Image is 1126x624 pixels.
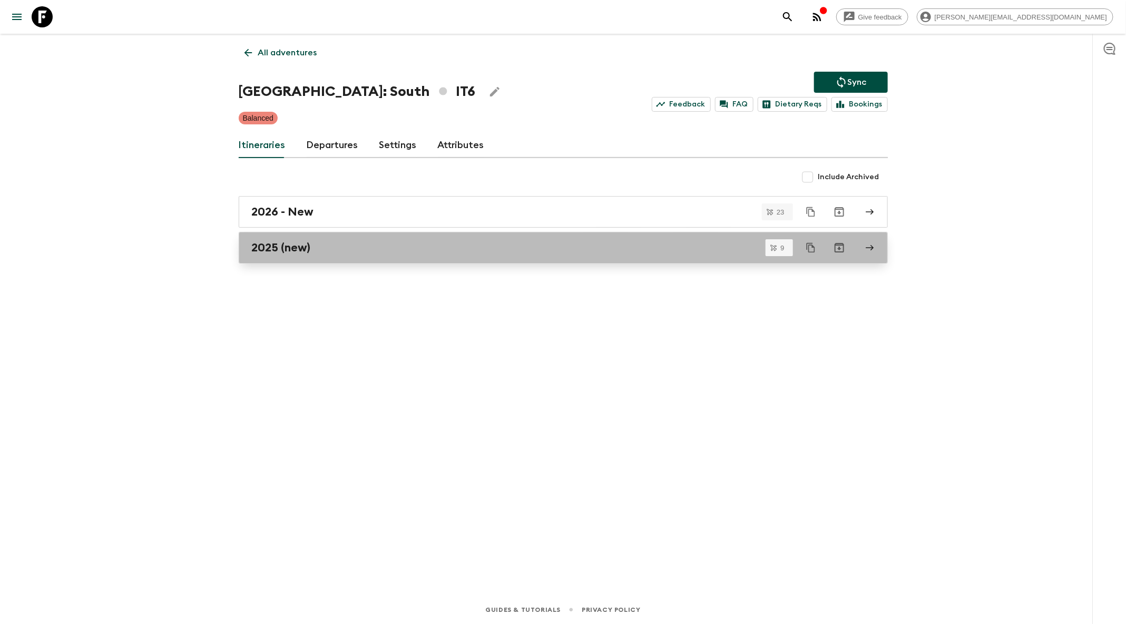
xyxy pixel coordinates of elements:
span: [PERSON_NAME][EMAIL_ADDRESS][DOMAIN_NAME] [929,13,1113,21]
span: 9 [774,245,790,251]
a: Give feedback [836,8,908,25]
p: All adventures [258,46,317,59]
a: Bookings [831,97,888,112]
a: Settings [379,133,417,158]
span: 23 [770,209,790,216]
h2: 2026 - New [252,205,314,219]
a: All adventures [239,42,323,63]
button: Archive [829,237,850,258]
a: 2025 (new) [239,232,888,264]
button: Edit Adventure Title [484,81,505,102]
a: Guides & Tutorials [485,604,561,616]
button: Sync adventure departures to the booking engine [814,72,888,93]
a: Dietary Reqs [758,97,827,112]
a: Feedback [652,97,711,112]
span: Include Archived [818,172,879,182]
h1: [GEOGRAPHIC_DATA]: South IT6 [239,81,476,102]
a: Itineraries [239,133,286,158]
a: Departures [307,133,358,158]
button: Duplicate [801,238,820,257]
h2: 2025 (new) [252,241,311,255]
a: 2026 - New [239,196,888,228]
a: Attributes [438,133,484,158]
p: Balanced [243,113,273,123]
button: Archive [829,201,850,222]
button: search adventures [777,6,798,27]
button: menu [6,6,27,27]
a: Privacy Policy [582,604,640,616]
div: [PERSON_NAME][EMAIL_ADDRESS][DOMAIN_NAME] [917,8,1113,25]
button: Duplicate [801,202,820,221]
span: Give feedback [853,13,908,21]
p: Sync [848,76,867,89]
a: FAQ [715,97,753,112]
